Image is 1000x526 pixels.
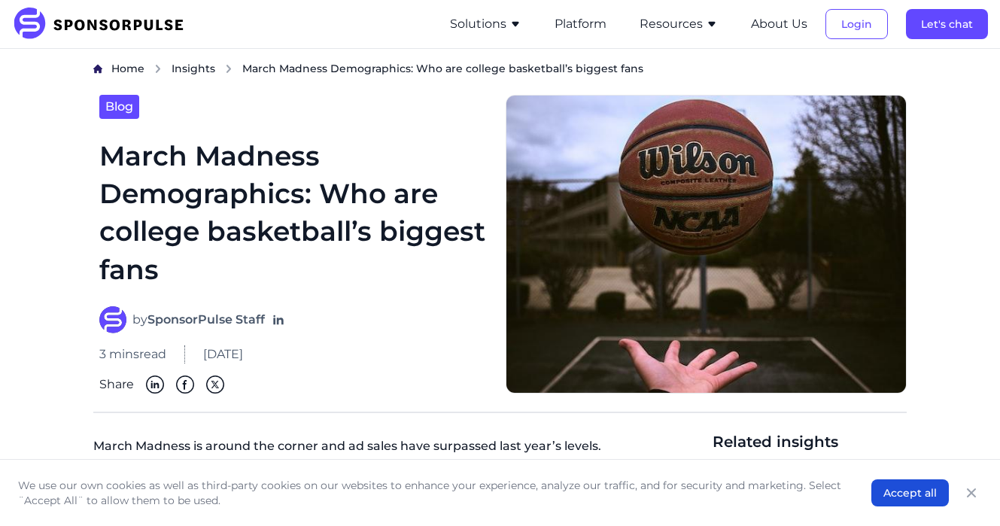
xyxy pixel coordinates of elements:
a: Insights [172,61,215,77]
img: Twitter [206,375,224,394]
a: About Us [751,17,807,31]
p: We use our own cookies as well as third-party cookies on our websites to enhance your experience,... [18,478,841,508]
img: SponsorPulse [12,8,195,41]
span: Home [111,62,144,75]
button: Platform [555,15,606,33]
span: [DATE] [203,345,243,363]
span: March Madness Demographics: Who are college basketball’s biggest fans [242,61,643,76]
button: Resources [640,15,718,33]
span: by [132,311,265,329]
span: Share [99,375,134,394]
button: Solutions [450,15,521,33]
img: chevron right [153,64,163,74]
strong: SponsorPulse Staff [147,312,265,327]
img: SponsorPulse Staff [99,306,126,333]
button: Let's chat [906,9,988,39]
img: Facebook [176,375,194,394]
button: About Us [751,15,807,33]
button: Login [825,9,888,39]
img: Home [93,64,102,74]
img: Linkedin [146,375,164,394]
a: Home [111,61,144,77]
img: chevron right [224,64,233,74]
button: Accept all [871,479,949,506]
a: Let's chat [906,17,988,31]
a: Follow on LinkedIn [271,312,286,327]
span: Insights [172,62,215,75]
a: Blog [99,95,139,119]
a: Login [825,17,888,31]
span: Related insights [713,431,907,452]
img: Learn more about the demographic profile of NCAA March Madness Fans including age, ethnicity, and... [506,95,906,394]
h1: March Madness Demographics: Who are college basketball’s biggest fans [99,137,488,289]
a: Platform [555,17,606,31]
span: 3 mins read [99,345,166,363]
button: Close [961,482,982,503]
p: March Madness is around the corner and ad sales have surpassed last year’s levels. [93,431,701,467]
